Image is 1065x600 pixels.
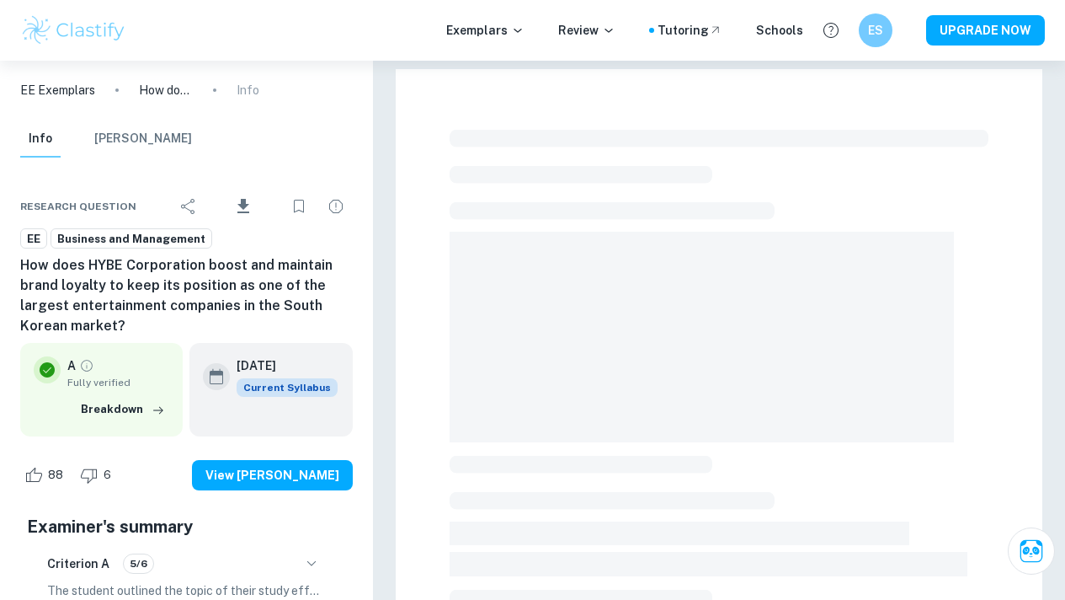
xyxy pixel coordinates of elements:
[756,21,803,40] a: Schools
[51,231,211,248] span: Business and Management
[94,121,192,158] button: [PERSON_NAME]
[558,21,615,40] p: Review
[39,467,72,484] span: 88
[658,21,722,40] a: Tutoring
[20,81,95,99] a: EE Exemplars
[209,185,279,228] div: Download
[139,81,193,99] p: How does HYBE Corporation boost and maintain brand loyalty to keep its position as one of the lar...
[94,467,120,484] span: 6
[172,190,205,223] div: Share
[51,228,212,249] a: Business and Management
[76,462,120,489] div: Dislike
[1008,528,1055,575] button: Ask Clai
[446,21,525,40] p: Exemplars
[21,231,46,248] span: EE
[27,514,346,539] h5: Examiner's summary
[79,358,94,373] a: Grade fully verified
[77,397,169,422] button: Breakdown
[124,556,153,571] span: 5/6
[20,199,136,214] span: Research question
[20,121,61,158] button: Info
[237,81,259,99] p: Info
[282,190,316,223] div: Bookmark
[67,356,76,375] p: A
[20,228,47,249] a: EE
[237,356,324,375] h6: [DATE]
[20,13,127,47] img: Clastify logo
[20,462,72,489] div: Like
[192,460,353,490] button: View [PERSON_NAME]
[20,255,353,336] h6: How does HYBE Corporation boost and maintain brand loyalty to keep its position as one of the lar...
[47,554,109,573] h6: Criterion A
[866,21,886,40] h6: ES
[237,378,338,397] div: This exemplar is based on the current syllabus. Feel free to refer to it for inspiration/ideas wh...
[47,581,326,600] p: The student outlined the topic of their study effectively at the beginning of the essay, clearly ...
[67,375,169,390] span: Fully verified
[859,13,892,47] button: ES
[926,15,1045,46] button: UPGRADE NOW
[817,16,845,45] button: Help and Feedback
[319,190,353,223] div: Report issue
[237,378,338,397] span: Current Syllabus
